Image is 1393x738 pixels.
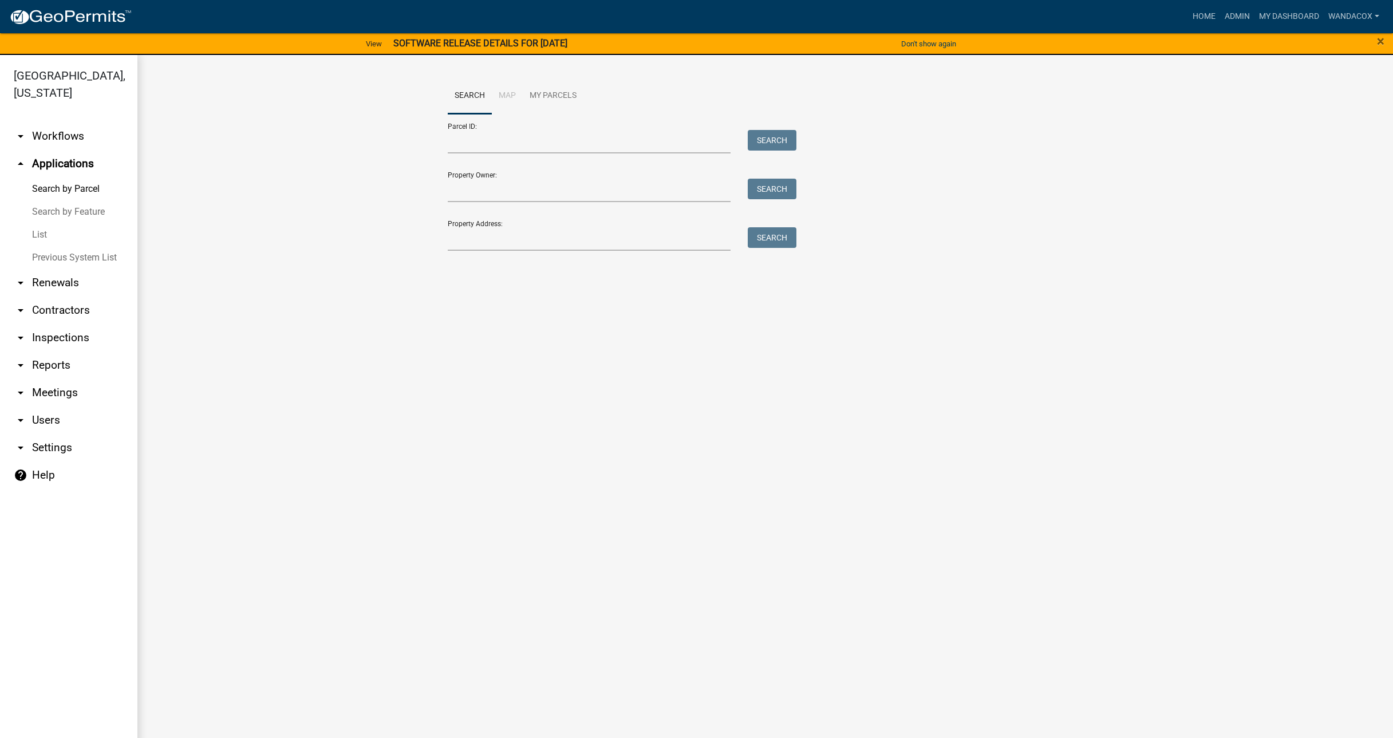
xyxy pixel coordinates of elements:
i: help [14,468,27,482]
i: arrow_drop_down [14,413,27,427]
a: Admin [1220,6,1254,27]
i: arrow_drop_up [14,157,27,171]
a: My Dashboard [1254,6,1324,27]
i: arrow_drop_down [14,276,27,290]
button: Search [748,179,796,199]
a: My Parcels [523,78,583,115]
button: Close [1377,34,1384,48]
a: View [361,34,386,53]
i: arrow_drop_down [14,386,27,400]
a: WandaCox [1324,6,1384,27]
i: arrow_drop_down [14,331,27,345]
button: Search [748,227,796,248]
a: Home [1188,6,1220,27]
span: × [1377,33,1384,49]
a: Search [448,78,492,115]
i: arrow_drop_down [14,129,27,143]
strong: SOFTWARE RELEASE DETAILS FOR [DATE] [393,38,567,49]
i: arrow_drop_down [14,441,27,455]
i: arrow_drop_down [14,358,27,372]
button: Search [748,130,796,151]
i: arrow_drop_down [14,303,27,317]
button: Don't show again [897,34,961,53]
